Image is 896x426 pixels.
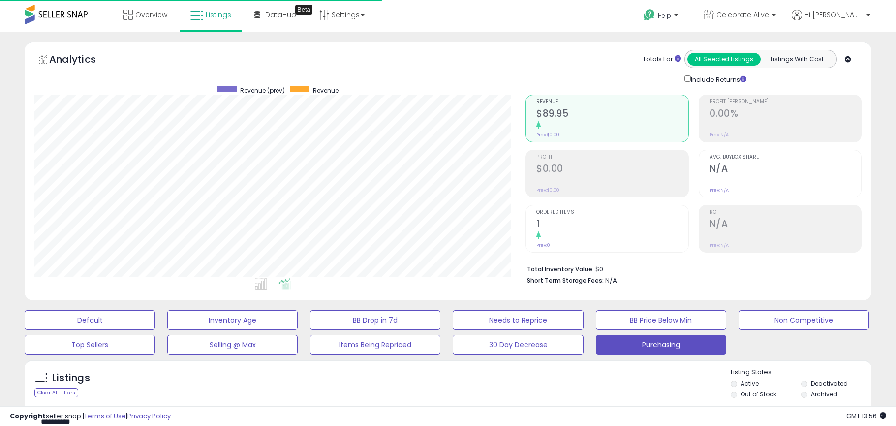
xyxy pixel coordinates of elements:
[453,335,583,355] button: 30 Day Decrease
[596,310,726,330] button: BB Price Below Min
[84,411,126,421] a: Terms of Use
[295,5,312,15] div: Tooltip anchor
[804,10,864,20] span: Hi [PERSON_NAME]
[453,310,583,330] button: Needs to Reprice
[310,335,440,355] button: Items Being Repriced
[741,379,759,388] label: Active
[313,86,339,95] span: Revenue
[596,335,726,355] button: Purchasing
[10,412,171,421] div: seller snap | |
[536,155,688,160] span: Profit
[636,1,688,32] a: Help
[536,132,559,138] small: Prev: $0.00
[240,86,285,95] span: Revenue (prev)
[527,276,604,285] b: Short Term Storage Fees:
[710,132,729,138] small: Prev: N/A
[265,10,296,20] span: DataHub
[739,310,869,330] button: Non Competitive
[643,9,655,21] i: Get Help
[536,218,688,231] h2: 1
[710,218,861,231] h2: N/A
[127,411,171,421] a: Privacy Policy
[710,155,861,160] span: Avg. Buybox Share
[741,390,776,398] label: Out of Stock
[167,310,298,330] button: Inventory Age
[536,210,688,215] span: Ordered Items
[710,242,729,248] small: Prev: N/A
[167,335,298,355] button: Selling @ Max
[716,10,769,20] span: Celebrate Alive
[658,11,671,20] span: Help
[310,310,440,330] button: BB Drop in 7d
[710,108,861,121] h2: 0.00%
[206,10,231,20] span: Listings
[710,187,729,193] small: Prev: N/A
[25,310,155,330] button: Default
[34,388,78,397] div: Clear All Filters
[811,390,837,398] label: Archived
[731,368,871,377] p: Listing States:
[710,163,861,176] h2: N/A
[605,276,617,285] span: N/A
[135,10,167,20] span: Overview
[710,210,861,215] span: ROI
[25,335,155,355] button: Top Sellers
[49,52,115,68] h5: Analytics
[536,108,688,121] h2: $89.95
[536,163,688,176] h2: $0.00
[760,53,834,66] button: Listings With Cost
[52,371,90,385] h5: Listings
[643,55,681,64] div: Totals For
[536,242,550,248] small: Prev: 0
[527,265,594,273] b: Total Inventory Value:
[846,411,886,421] span: 2025-10-7 13:56 GMT
[527,262,854,274] li: $0
[687,53,761,66] button: All Selected Listings
[811,379,848,388] label: Deactivated
[792,10,870,32] a: Hi [PERSON_NAME]
[10,411,46,421] strong: Copyright
[536,187,559,193] small: Prev: $0.00
[677,73,758,85] div: Include Returns
[710,99,861,105] span: Profit [PERSON_NAME]
[536,99,688,105] span: Revenue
